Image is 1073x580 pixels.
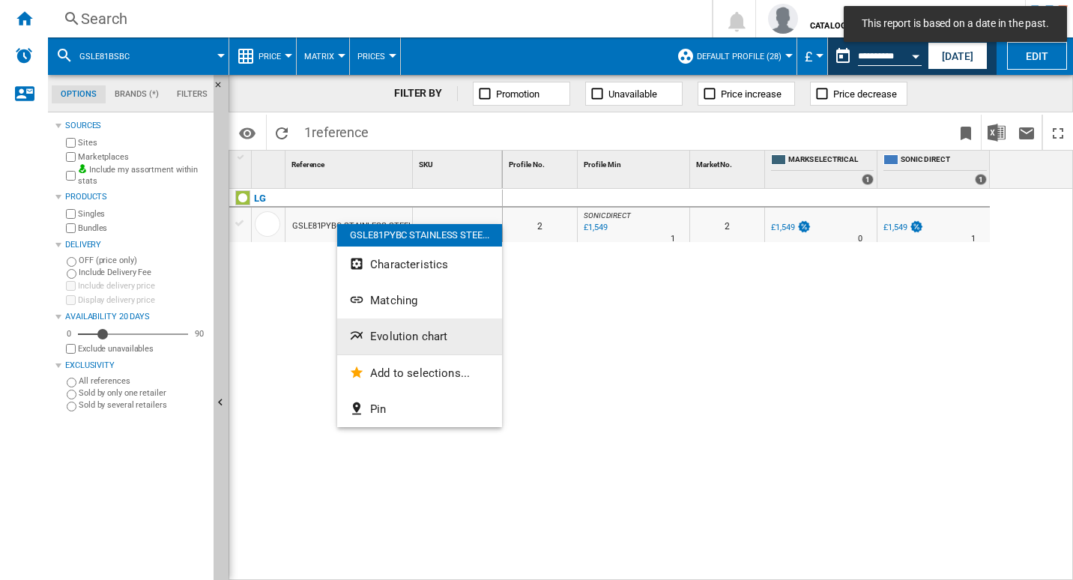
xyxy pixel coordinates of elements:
button: Add to selections... [337,355,502,391]
button: Evolution chart [337,318,502,354]
button: Matching [337,283,502,318]
span: Add to selections... [370,366,470,380]
span: Characteristics [370,258,448,271]
span: Evolution chart [370,330,447,343]
span: This report is based on a date in the past. [857,16,1054,31]
span: Pin [370,402,386,416]
div: GSLE81PYBC STAINLESS STEE... [337,224,502,247]
button: Pin... [337,391,502,427]
button: Characteristics [337,247,502,283]
span: Matching [370,294,417,307]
